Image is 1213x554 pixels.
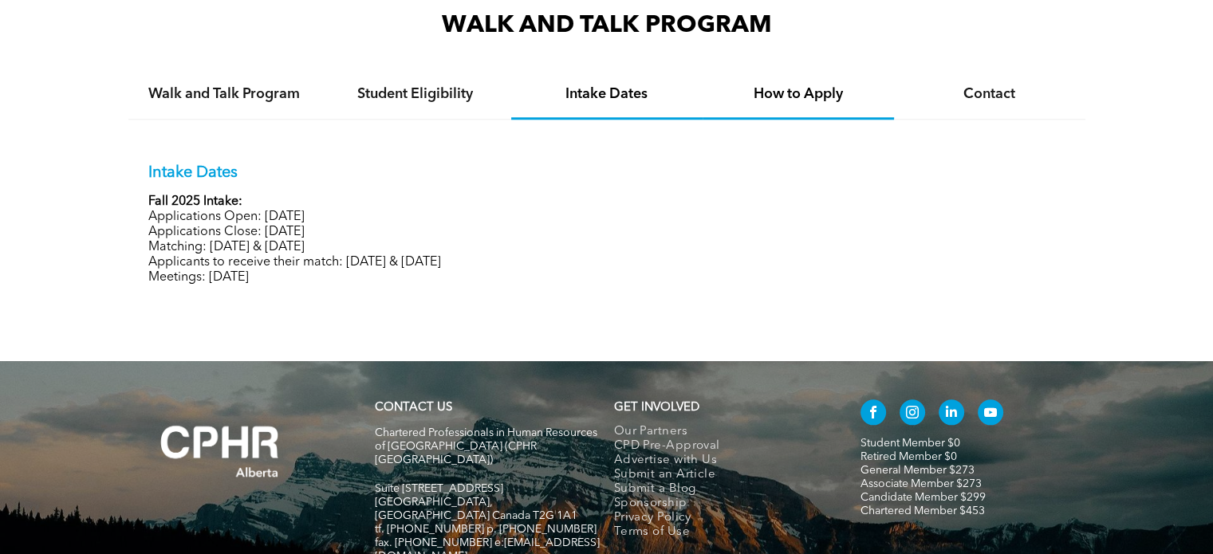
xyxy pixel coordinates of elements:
a: Associate Member $273 [861,478,982,489]
p: Applications Close: [DATE] [148,225,1065,240]
a: Terms of Use [614,525,827,540]
span: [GEOGRAPHIC_DATA], [GEOGRAPHIC_DATA] Canada T2G 1A1 [375,497,577,521]
a: Retired Member $0 [861,451,957,462]
a: Privacy Policy [614,511,827,525]
span: GET INVOLVED [614,402,699,414]
p: Meetings: [DATE] [148,270,1065,285]
h4: How to Apply [717,85,880,103]
a: facebook [861,399,886,429]
a: Student Member $0 [861,438,960,449]
strong: Fall 2025 Intake: [148,195,242,208]
span: Chartered Professionals in Human Resources of [GEOGRAPHIC_DATA] (CPHR [GEOGRAPHIC_DATA]) [375,427,597,466]
a: instagram [900,399,925,429]
p: Matching: [DATE] & [DATE] [148,240,1065,255]
span: WALK AND TALK PROGRAM [442,14,772,37]
a: Chartered Member $453 [861,505,985,517]
span: Suite [STREET_ADDRESS] [375,483,503,494]
span: tf. [PHONE_NUMBER] p. [PHONE_NUMBER] [375,524,597,535]
a: linkedin [939,399,964,429]
a: Sponsorship [614,497,827,511]
a: Candidate Member $299 [861,492,986,503]
a: Advertise with Us [614,454,827,468]
a: Our Partners [614,425,827,439]
a: Submit a Blog [614,482,827,497]
a: General Member $273 [861,465,975,476]
a: CPD Pre-Approval [614,439,827,454]
a: CONTACT US [375,402,452,414]
h4: Student Eligibility [334,85,497,103]
h4: Walk and Talk Program [143,85,305,103]
h4: Contact [908,85,1071,103]
a: youtube [978,399,1003,429]
h4: Intake Dates [526,85,688,103]
p: Applications Open: [DATE] [148,210,1065,225]
p: Applicants to receive their match: [DATE] & [DATE] [148,255,1065,270]
a: Submit an Article [614,468,827,482]
p: Intake Dates [148,163,1065,183]
img: A white background with a few lines on it [128,393,312,509]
